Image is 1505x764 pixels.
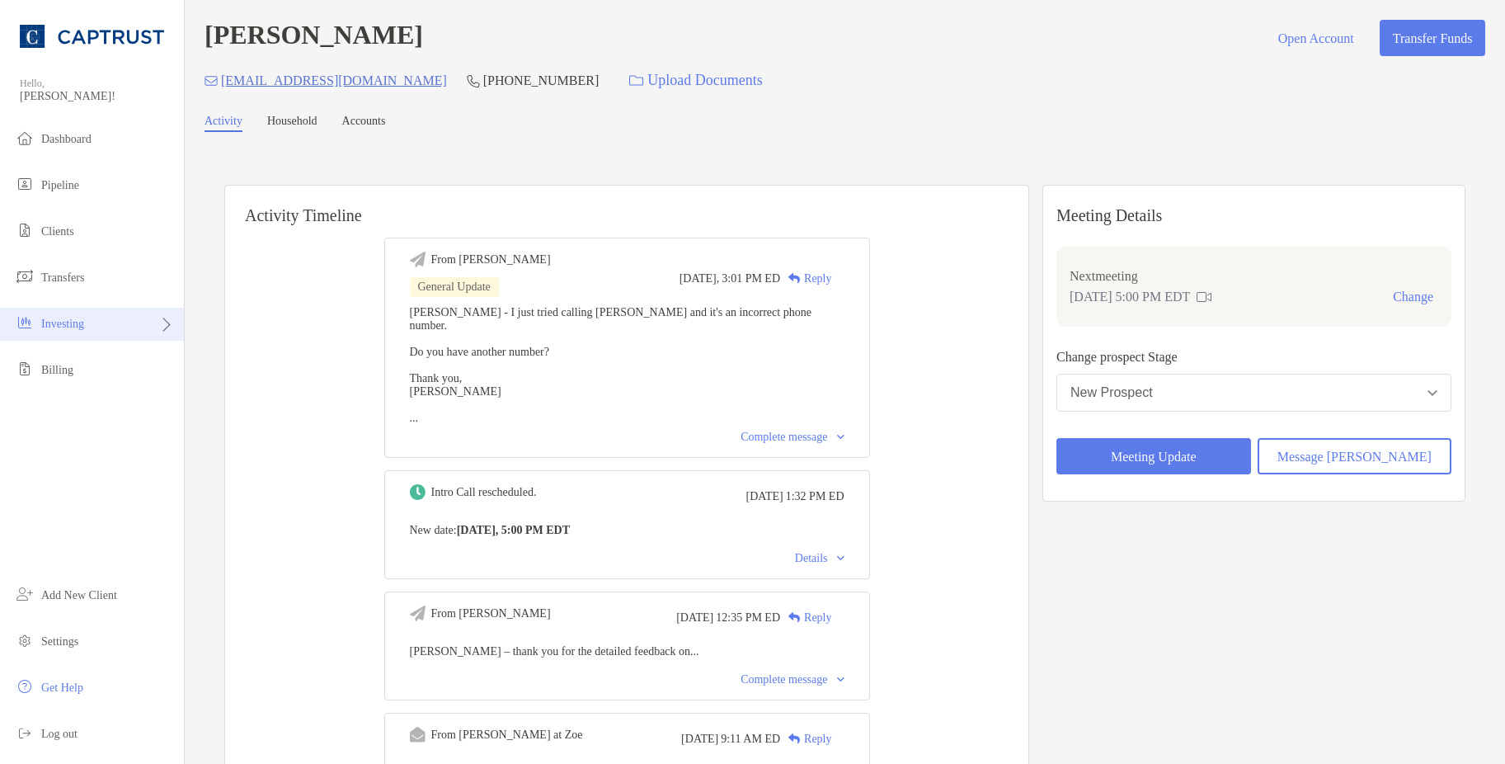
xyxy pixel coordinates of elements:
[788,273,801,284] img: Reply icon
[457,524,570,536] b: [DATE], 5:00 PM EDT
[41,681,83,694] span: Get Help
[15,313,35,332] img: investing icon
[681,733,718,746] span: [DATE]
[1070,266,1438,286] p: Next meeting
[410,606,426,621] img: Event icon
[431,486,537,499] div: Intro Call rescheduled.
[741,673,844,686] div: Complete message
[15,220,35,240] img: clients icon
[267,115,317,132] a: Household
[837,677,844,682] img: Chevron icon
[41,589,117,601] span: Add New Client
[780,270,831,287] div: Reply
[20,90,174,103] span: [PERSON_NAME]!
[746,490,783,503] span: [DATE]
[205,20,423,56] h4: [PERSON_NAME]
[467,74,480,87] img: Phone Icon
[41,728,78,740] span: Log out
[431,607,551,620] div: From [PERSON_NAME]
[431,253,551,266] div: From [PERSON_NAME]
[41,179,79,191] span: Pipeline
[41,364,73,376] span: Billing
[410,306,811,424] span: [PERSON_NAME] - I just tried calling [PERSON_NAME] and it's an incorrect phone number. Do you hav...
[1388,289,1438,305] button: Change
[41,225,74,238] span: Clients
[1258,438,1452,474] button: Message [PERSON_NAME]
[780,609,831,626] div: Reply
[837,556,844,561] img: Chevron icon
[41,318,84,330] span: Investing
[410,252,426,267] img: Event icon
[618,63,773,98] a: Upload Documents
[1056,205,1451,226] p: Meeting Details
[1056,347,1451,367] p: Change prospect Stage
[483,70,599,91] p: [PHONE_NUMBER]
[1427,390,1437,396] img: Open dropdown arrow
[41,133,92,145] span: Dashboard
[721,733,780,746] span: 9:11 AM ED
[410,520,844,540] p: New date :
[15,630,35,650] img: settings icon
[795,552,844,565] div: Details
[680,272,720,285] span: [DATE],
[741,431,844,444] div: Complete message
[205,115,242,132] a: Activity
[1380,20,1485,56] button: Transfer Funds
[786,490,844,503] span: 1:32 PM ED
[629,75,643,87] img: button icon
[225,186,1028,225] h6: Activity Timeline
[15,723,35,743] img: logout icon
[41,271,84,284] span: Transfers
[15,359,35,379] img: billing icon
[15,677,35,696] img: get-help icon
[1265,20,1366,56] button: Open Account
[15,174,35,194] img: pipeline icon
[1070,385,1153,400] div: New Prospect
[342,115,386,132] a: Accounts
[780,730,831,747] div: Reply
[788,612,801,623] img: Reply icon
[15,584,35,604] img: add_new_client icon
[1056,374,1451,412] button: New Prospect
[716,611,780,625] span: 12:35 PM ED
[1197,290,1211,304] img: communication type
[788,733,801,744] img: Reply icon
[205,76,218,86] img: Email Icon
[1070,286,1190,307] p: [DATE] 5:00 PM EDT
[1056,438,1251,474] button: Meeting Update
[676,611,713,625] span: [DATE]
[410,277,499,297] div: General Update
[221,70,447,91] p: [EMAIL_ADDRESS][DOMAIN_NAME]
[410,484,426,500] img: Event icon
[431,729,583,742] div: From [PERSON_NAME] at Zoe
[410,727,426,743] img: Event icon
[837,435,844,440] img: Chevron icon
[15,128,35,148] img: dashboard icon
[41,635,78,648] span: Settings
[722,272,780,285] span: 3:01 PM ED
[410,641,844,662] p: [PERSON_NAME] – thank you for the detailed feedback on...
[20,7,164,66] img: CAPTRUST Logo
[15,266,35,286] img: transfers icon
